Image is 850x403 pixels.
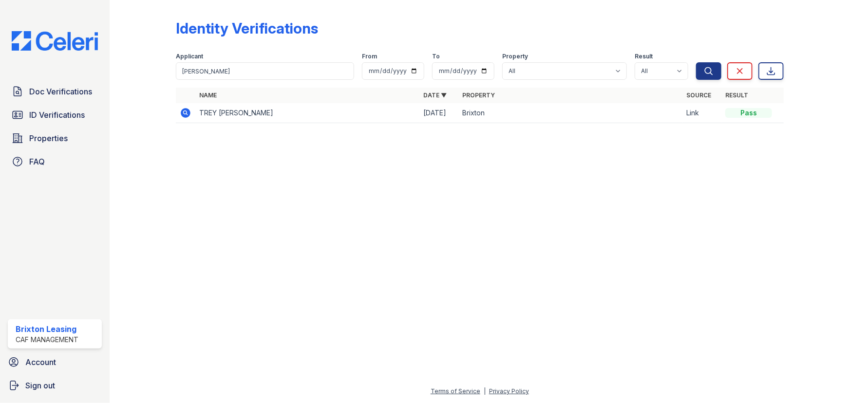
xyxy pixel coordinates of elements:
[176,62,354,80] input: Search by name or phone number
[4,352,106,372] a: Account
[29,156,45,167] span: FAQ
[16,335,78,345] div: CAF Management
[489,387,529,395] a: Privacy Policy
[458,103,682,123] td: Brixton
[635,53,653,60] label: Result
[686,92,711,99] a: Source
[484,387,486,395] div: |
[682,103,721,123] td: Link
[502,53,528,60] label: Property
[362,53,377,60] label: From
[199,92,217,99] a: Name
[725,92,748,99] a: Result
[4,376,106,395] a: Sign out
[419,103,458,123] td: [DATE]
[176,19,318,37] div: Identity Verifications
[29,86,92,97] span: Doc Verifications
[176,53,203,60] label: Applicant
[195,103,419,123] td: TREY [PERSON_NAME]
[431,387,480,395] a: Terms of Service
[25,356,56,368] span: Account
[423,92,447,99] a: Date ▼
[8,152,102,171] a: FAQ
[8,105,102,125] a: ID Verifications
[4,31,106,51] img: CE_Logo_Blue-a8612792a0a2168367f1c8372b55b34899dd931a85d93a1a3d3e32e68fde9ad4.png
[8,82,102,101] a: Doc Verifications
[25,380,55,391] span: Sign out
[29,132,68,144] span: Properties
[16,323,78,335] div: Brixton Leasing
[462,92,495,99] a: Property
[432,53,440,60] label: To
[725,108,772,118] div: Pass
[29,109,85,121] span: ID Verifications
[8,128,102,148] a: Properties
